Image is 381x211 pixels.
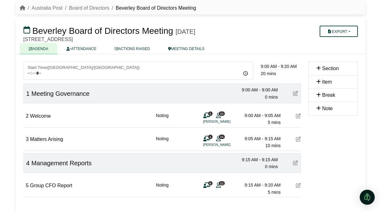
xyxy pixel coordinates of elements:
li: Beverley Board of Directors Meeting [109,4,196,12]
div: [DATE] [176,28,195,35]
div: Noting [156,112,168,126]
button: Export [320,26,358,37]
a: AGENDA [20,43,58,54]
span: 1 [26,90,30,97]
div: Noting [156,135,168,149]
span: Management Reports [31,160,91,167]
span: 11 [219,181,225,185]
div: Open Intercom Messenger [360,190,375,205]
div: 9:00 AM - 9:05 AM [237,112,281,119]
span: Beverley Board of Directors Meeting [32,26,173,36]
span: 11 [219,111,225,116]
a: ATTENDANCE [57,43,105,54]
span: Break [322,92,335,98]
span: 5 [26,183,29,188]
div: 9:15 AM - 9:15 AM [234,156,278,163]
li: [PERSON_NAME] [203,142,250,147]
a: Board of Directors [69,5,109,11]
li: [PERSON_NAME] [203,119,250,124]
div: 9:15 AM - 9:20 AM [237,182,281,188]
span: 0 [208,181,213,185]
span: 0 mins [265,164,278,169]
div: 9:05 AM - 9:15 AM [237,135,281,142]
a: ACTIONS RAISED [106,43,159,54]
div: Noting [156,182,168,196]
span: Meeting Governance [31,90,90,97]
span: Note [322,106,333,111]
span: Section [322,66,339,71]
span: Welcome [30,113,51,119]
span: 20 mins [261,71,276,76]
span: 11 [219,135,225,139]
div: 9:00 AM - 9:20 AM [261,63,305,70]
span: 10 mins [265,143,281,148]
span: 2 [26,113,29,119]
span: 5 mins [268,120,281,125]
span: Matters Arising [30,136,63,142]
span: [STREET_ADDRESS] [23,37,73,42]
span: 4 [26,160,30,167]
nav: breadcrumb [20,4,196,12]
span: 0 mins [265,95,278,100]
span: 1 [208,135,213,139]
span: 5 mins [268,190,281,195]
a: MEETING DETAILS [159,43,214,54]
a: Australia Post [32,5,63,11]
span: 1 [208,111,213,116]
span: 3 [26,136,29,142]
div: 9:00 AM - 9:00 AM [234,86,278,93]
span: Item [322,79,332,85]
span: Group CFO Report [30,183,72,188]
